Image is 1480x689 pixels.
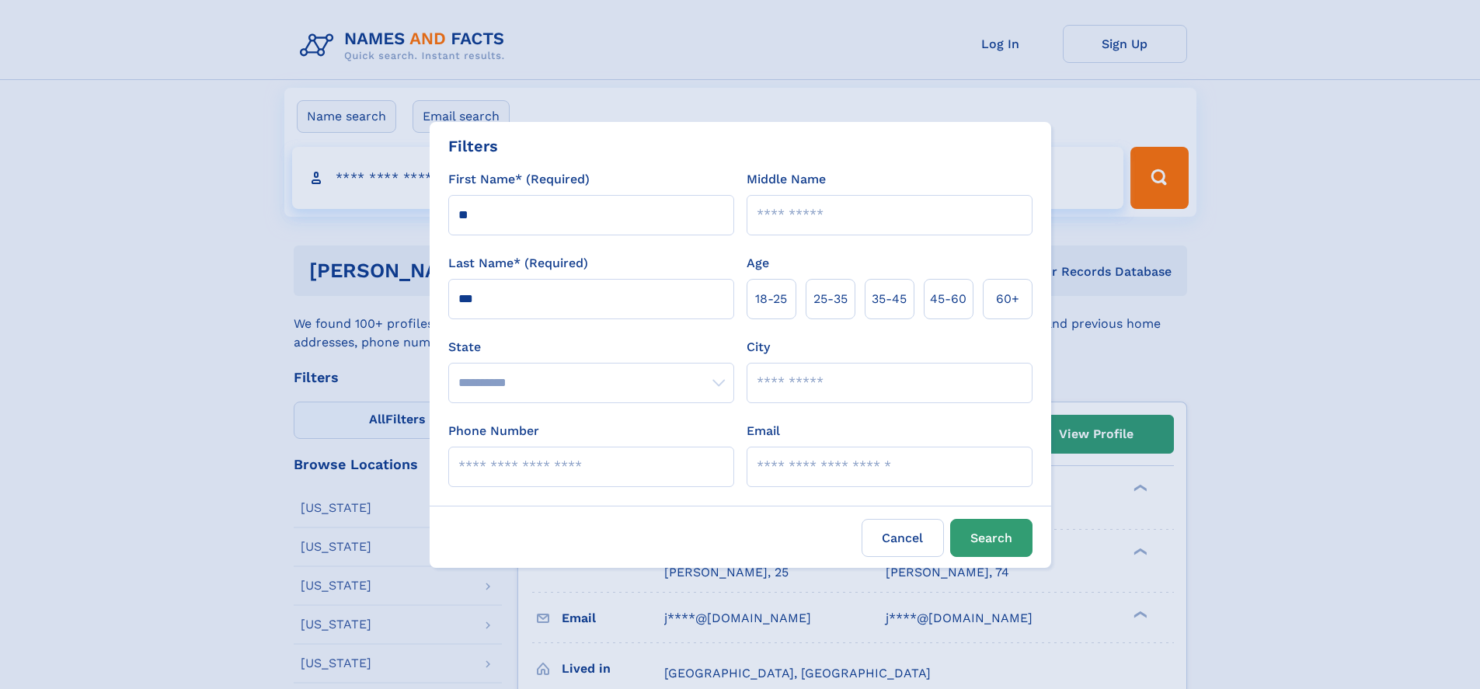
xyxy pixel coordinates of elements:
span: 35‑45 [872,290,907,308]
label: First Name* (Required) [448,170,590,189]
span: 60+ [996,290,1019,308]
label: Phone Number [448,422,539,440]
span: 25‑35 [813,290,848,308]
span: 18‑25 [755,290,787,308]
div: Filters [448,134,498,158]
label: Cancel [862,519,944,557]
span: 45‑60 [930,290,966,308]
label: Last Name* (Required) [448,254,588,273]
label: State [448,338,734,357]
label: City [747,338,770,357]
label: Age [747,254,769,273]
label: Middle Name [747,170,826,189]
label: Email [747,422,780,440]
button: Search [950,519,1033,557]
